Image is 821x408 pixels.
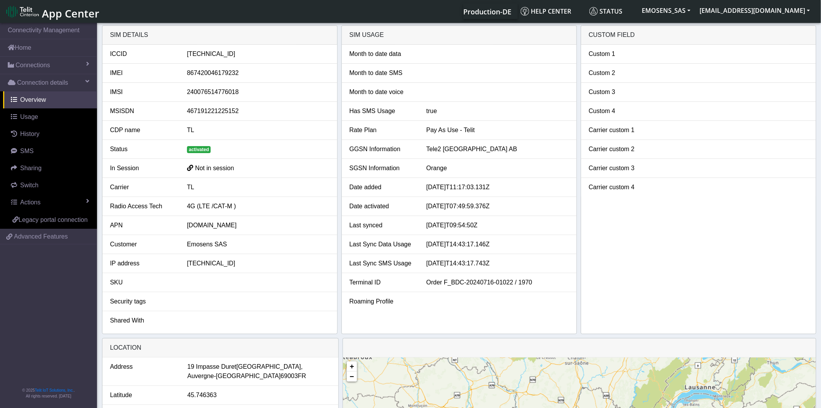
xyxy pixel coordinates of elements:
[104,297,181,306] div: Security tags
[298,371,306,381] span: FR
[344,183,421,192] div: Date added
[104,391,182,400] div: Latitude
[104,164,181,173] div: In Session
[344,259,421,268] div: Last Sync SMS Usage
[344,87,421,97] div: Month to date voice
[583,183,660,192] div: Carrier custom 4
[14,232,68,241] span: Advanced Features
[181,87,335,97] div: 240076514776018
[521,7,529,16] img: knowledge.svg
[16,61,50,70] span: Connections
[104,145,181,154] div: Status
[344,126,421,135] div: Rate Plan
[20,148,34,154] span: SMS
[6,5,39,18] img: logo-telit-cinterion-gw-new.png
[104,316,181,325] div: Shared With
[181,126,335,135] div: TL
[187,371,281,381] span: Auvergne-[GEOGRAPHIC_DATA]
[583,164,660,173] div: Carrier custom 3
[181,106,335,116] div: 467191221225152
[463,3,511,19] a: Your current platform instance
[421,164,575,173] div: Orange
[195,165,234,171] span: Not in session
[586,3,637,19] a: Status
[181,49,335,59] div: [TECHNICAL_ID]
[182,391,336,400] div: 45.746363
[281,371,298,381] span: 69003
[3,177,97,194] a: Switch
[518,3,586,19] a: Help center
[344,240,421,249] div: Last Sync Data Usage
[104,202,181,211] div: Radio Access Tech
[3,143,97,160] a: SMS
[583,106,660,116] div: Custom 4
[17,78,68,87] span: Connection details
[181,259,335,268] div: [TECHNICAL_ID]
[104,278,181,287] div: SKU
[344,106,421,116] div: Has SMS Usage
[102,338,338,357] div: LOCATION
[104,362,182,381] div: Address
[464,7,512,16] span: Production-DE
[583,49,660,59] div: Custom 1
[20,131,40,137] span: History
[421,221,575,230] div: [DATE]T09:54:50Z
[181,240,335,249] div: Emosens SAS
[421,240,575,249] div: [DATE]T14:43:17.146Z
[344,202,421,211] div: Date activated
[181,68,335,78] div: 867420046179232
[104,106,181,116] div: MSISDN
[20,182,38,188] span: Switch
[3,108,97,126] a: Usage
[421,145,575,154] div: Tele2 [GEOGRAPHIC_DATA] AB
[181,221,335,230] div: [DOMAIN_NAME]
[421,126,575,135] div: Pay As Use - Telit
[19,216,88,223] span: Legacy portal connection
[236,362,303,371] span: [GEOGRAPHIC_DATA],
[695,3,815,17] button: [EMAIL_ADDRESS][DOMAIN_NAME]
[521,7,572,16] span: Help center
[104,259,181,268] div: IP address
[6,3,98,20] a: App Center
[187,362,236,371] span: 19 Impasse Duret
[421,202,575,211] div: [DATE]T07:49:59.376Z
[589,7,623,16] span: Status
[104,68,181,78] div: IMEI
[181,202,335,211] div: 4G (LTE /CAT-M )
[104,183,181,192] div: Carrier
[35,388,74,392] a: Telit IoT Solutions, Inc.
[421,106,575,116] div: true
[344,278,421,287] div: Terminal ID
[20,113,38,120] span: Usage
[344,164,421,173] div: SGSN Information
[104,126,181,135] div: CDP name
[589,7,598,16] img: status.svg
[581,26,816,45] div: Custom field
[104,240,181,249] div: Customer
[104,87,181,97] div: IMSI
[344,297,421,306] div: Roaming Profile
[344,68,421,78] div: Month to date SMS
[342,26,577,45] div: SIM usage
[344,145,421,154] div: GGSN Information
[3,194,97,211] a: Actions
[347,371,357,382] a: Zoom out
[421,183,575,192] div: [DATE]T11:17:03.131Z
[637,3,695,17] button: EMOSENS_SAS
[102,26,337,45] div: SIM details
[344,49,421,59] div: Month to date data
[187,146,211,153] span: activated
[583,68,660,78] div: Custom 2
[583,145,660,154] div: Carrier custom 2
[3,160,97,177] a: Sharing
[104,221,181,230] div: APN
[42,6,99,21] span: App Center
[421,259,575,268] div: [DATE]T14:43:17.743Z
[181,183,335,192] div: TL
[20,199,40,206] span: Actions
[104,49,181,59] div: ICCID
[347,361,357,371] a: Zoom in
[20,96,46,103] span: Overview
[3,91,97,108] a: Overview
[583,87,660,97] div: Custom 3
